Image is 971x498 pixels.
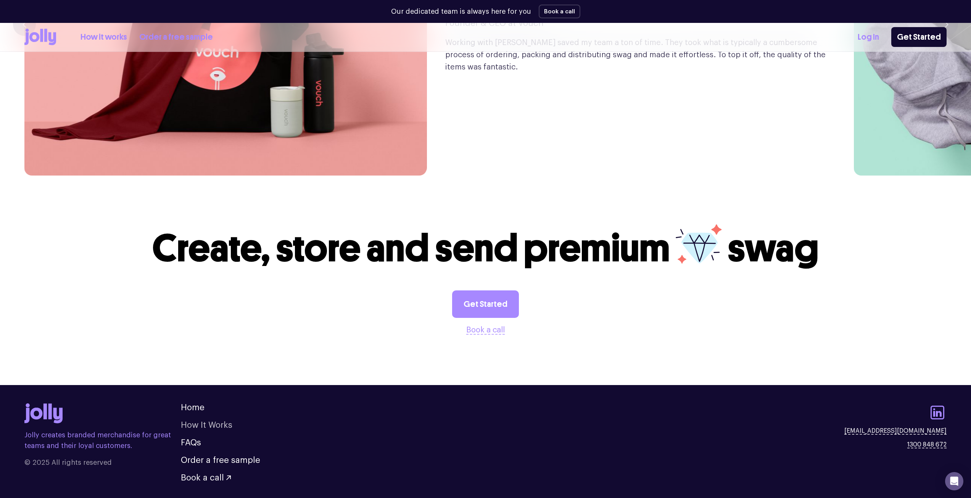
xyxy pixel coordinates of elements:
div: Open Intercom Messenger [945,472,963,490]
a: How it works [81,31,127,44]
a: How It Works [181,421,232,429]
a: Order a free sample [139,31,213,44]
span: Book a call [181,474,224,482]
p: Our dedicated team is always here for you [391,6,531,17]
span: © 2025 All rights reserved [24,457,181,468]
a: Get Started [891,27,947,47]
span: Create, store and send premium [152,225,670,271]
a: Get Started [452,290,519,318]
a: Order a free sample [181,456,260,464]
button: Book a call [181,474,231,482]
button: Book a call [466,324,505,336]
a: [EMAIL_ADDRESS][DOMAIN_NAME] [844,426,947,435]
span: swag [728,225,819,271]
p: Working with [PERSON_NAME] saved my team a ton of time. They took what is typically a cumbersome ... [445,37,829,73]
a: 1300 848 672 [907,440,947,449]
a: Home [181,403,205,412]
p: Jolly creates branded merchandise for great teams and their loyal customers. [24,430,181,451]
a: FAQs [181,438,201,447]
button: Book a call [539,5,580,18]
a: Log In [858,31,879,44]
